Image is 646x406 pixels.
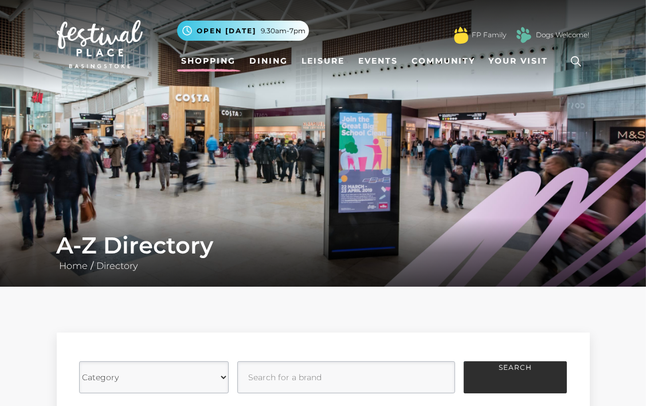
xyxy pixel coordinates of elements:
[297,50,349,72] a: Leisure
[57,232,590,259] h1: A-Z Directory
[57,20,143,68] img: Festival Place Logo
[407,50,480,72] a: Community
[177,21,309,41] button: Open [DATE] 9.30am-7pm
[464,361,567,393] button: Search
[197,26,257,36] span: Open [DATE]
[261,26,306,36] span: 9.30am-7pm
[177,50,241,72] a: Shopping
[484,50,559,72] a: Your Visit
[57,260,91,271] a: Home
[489,55,549,67] span: Your Visit
[237,361,455,393] input: Search for a brand
[472,30,507,40] a: FP Family
[354,50,402,72] a: Events
[537,30,590,40] a: Dogs Welcome!
[94,260,141,271] a: Directory
[48,232,598,273] div: /
[245,50,292,72] a: Dining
